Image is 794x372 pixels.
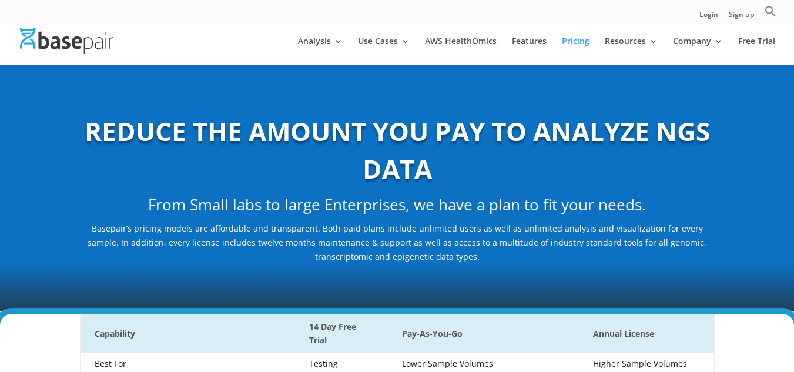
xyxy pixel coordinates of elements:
a: Features [512,37,547,65]
a: Use Cases [358,37,410,65]
a: Resources [605,37,658,65]
a: Company [673,37,723,65]
svg: Search [765,5,776,17]
a: Free Trial [738,37,775,65]
a: Pricing [562,37,589,65]
a: Sign up [729,11,754,24]
span: Basepair’s pricing models are affordable and transparent. Both paid plans include unlimited users... [88,223,706,262]
th: Capability [80,314,295,353]
th: 14 Day Free Trial [295,314,388,353]
th: Pay-As-You-Go [388,314,579,353]
a: Login [699,11,718,24]
img: Basepair [20,28,113,53]
th: Annual License [579,314,714,353]
a: Search Icon Link [765,5,776,24]
h2: From Small labs to large Enterprises, we have a plan to fit your needs. [80,194,715,222]
b: REDUCE THE AMOUNT YOU PAY TO ANALYZE NGS DATA [85,113,710,186]
a: Analysis [298,37,343,65]
a: AWS HealthOmics [425,37,497,65]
